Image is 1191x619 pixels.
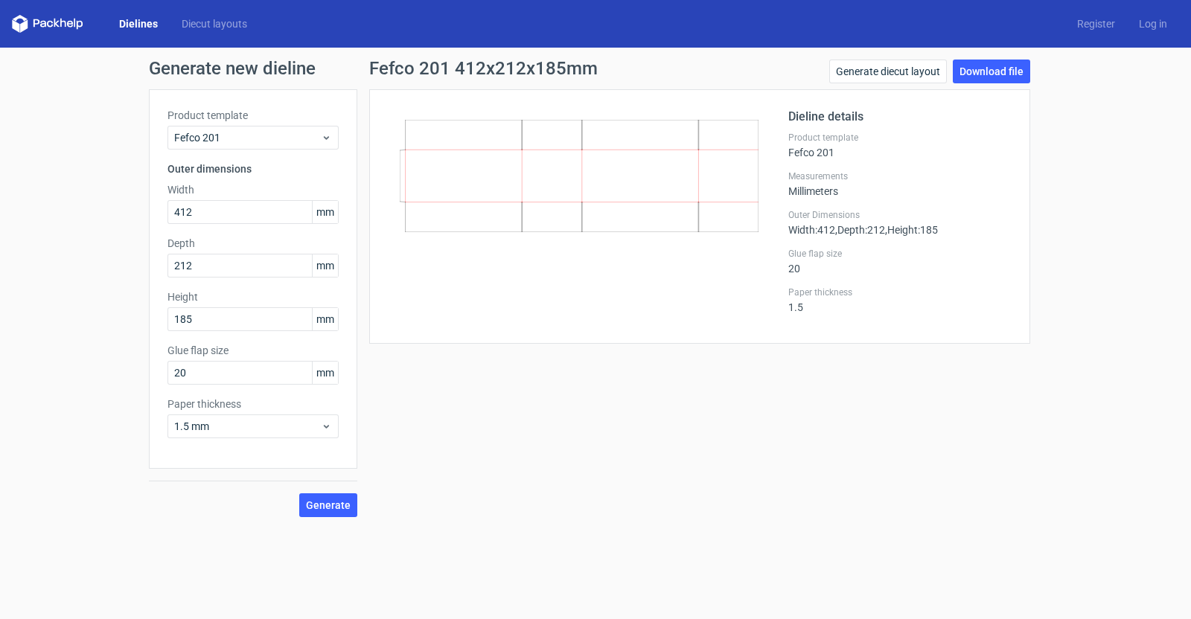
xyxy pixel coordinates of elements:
div: 20 [788,248,1012,275]
h3: Outer dimensions [167,161,339,176]
a: Download file [953,60,1030,83]
label: Width [167,182,339,197]
span: Generate [306,500,351,510]
label: Glue flap size [167,343,339,358]
span: Width : 412 [788,224,835,236]
h2: Dieline details [788,108,1012,126]
label: Product template [788,132,1012,144]
a: Dielines [107,16,170,31]
span: mm [312,201,338,223]
label: Height [167,289,339,304]
span: , Depth : 212 [835,224,885,236]
label: Paper thickness [167,397,339,411]
a: Diecut layouts [170,16,259,31]
span: mm [312,308,338,330]
span: , Height : 185 [885,224,938,236]
label: Glue flap size [788,248,1012,260]
span: Fefco 201 [174,130,321,145]
label: Depth [167,236,339,251]
div: Fefco 201 [788,132,1012,158]
label: Paper thickness [788,286,1012,298]
h1: Generate new dieline [149,60,1042,77]
a: Register [1065,16,1127,31]
div: 1.5 [788,286,1012,313]
span: 1.5 mm [174,419,321,434]
label: Product template [167,108,339,123]
h1: Fefco 201 412x212x185mm [369,60,598,77]
label: Measurements [788,170,1012,182]
div: Millimeters [788,170,1012,197]
span: mm [312,362,338,384]
a: Generate diecut layout [829,60,947,83]
button: Generate [299,493,357,517]
a: Log in [1127,16,1179,31]
span: mm [312,254,338,277]
label: Outer Dimensions [788,209,1012,221]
